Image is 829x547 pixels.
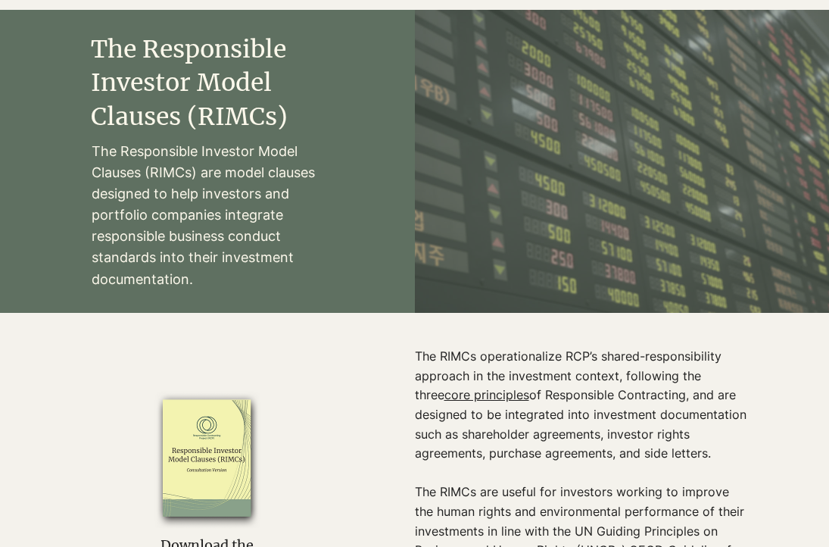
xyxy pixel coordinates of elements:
[130,389,283,529] img: RIMCS_edited.png
[92,141,324,290] p: The Responsible Investor Model Clauses (RIMCs) are model clauses designed to help investors and p...
[91,34,288,133] span: The Responsible Investor Model Clauses (RIMCs)
[444,387,529,402] a: core principles
[415,347,746,464] p: The RIMCs operationalize RCP’s shared-responsibility approach in the investment context, followin...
